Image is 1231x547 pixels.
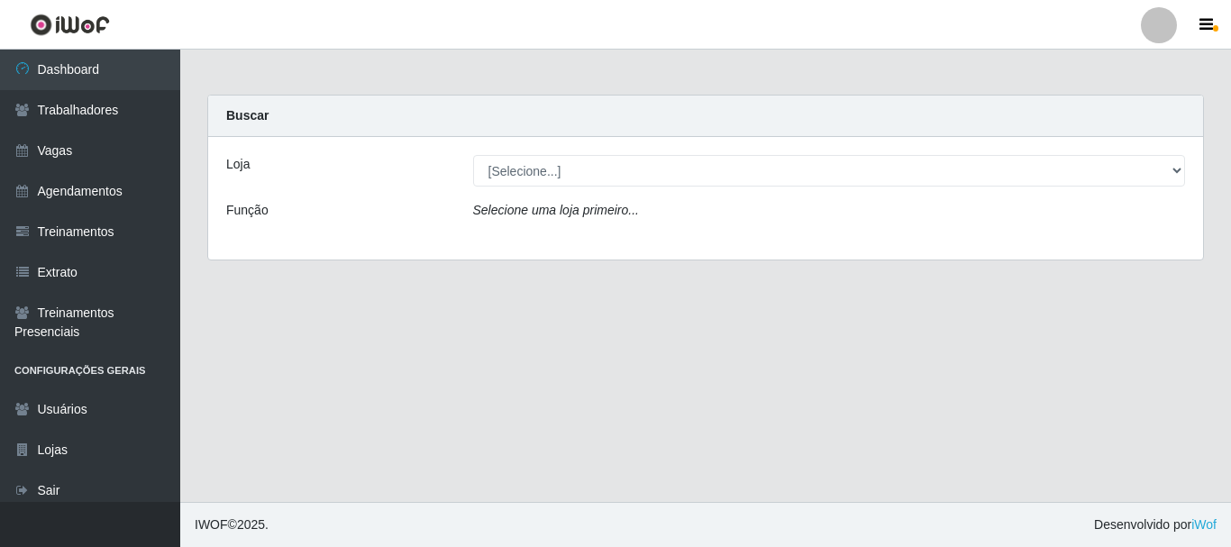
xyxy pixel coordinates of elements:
strong: Buscar [226,108,269,123]
i: Selecione uma loja primeiro... [473,203,639,217]
img: CoreUI Logo [30,14,110,36]
label: Loja [226,155,250,174]
span: © 2025 . [195,515,269,534]
span: Desenvolvido por [1094,515,1217,534]
label: Função [226,201,269,220]
span: IWOF [195,517,228,532]
a: iWof [1191,517,1217,532]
